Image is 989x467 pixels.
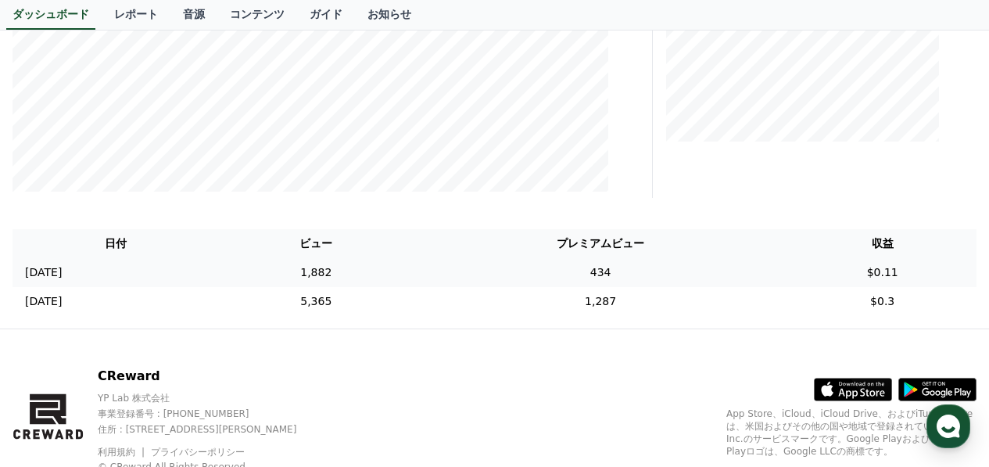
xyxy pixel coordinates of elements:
a: チャット [103,337,202,376]
a: 利用規約 [98,447,147,458]
span: 設定 [242,361,260,373]
p: CReward [98,367,324,386]
th: プレミアムビュー [413,229,789,258]
th: 収益 [788,229,976,258]
td: 1,287 [413,287,789,316]
th: ビュー [220,229,413,258]
span: チャット [134,361,171,374]
td: 434 [413,258,789,287]
p: 事業登録番号 : [PHONE_NUMBER] [98,408,324,420]
p: [DATE] [25,293,62,310]
td: $0.3 [788,287,976,316]
p: App Store、iCloud、iCloud Drive、およびiTunes Storeは、米国およびその他の国や地域で登録されているApple Inc.のサービスマークです。Google P... [726,408,976,458]
span: ホーム [40,361,68,373]
td: 1,882 [220,258,413,287]
a: ホーム [5,337,103,376]
a: 設定 [202,337,300,376]
p: [DATE] [25,264,62,281]
td: $0.11 [788,258,976,287]
p: 住所 : [STREET_ADDRESS][PERSON_NAME] [98,423,324,436]
a: プライバシーポリシー [151,447,245,458]
th: 日付 [13,229,220,258]
p: YP Lab 株式会社 [98,392,324,404]
td: 5,365 [220,287,413,316]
